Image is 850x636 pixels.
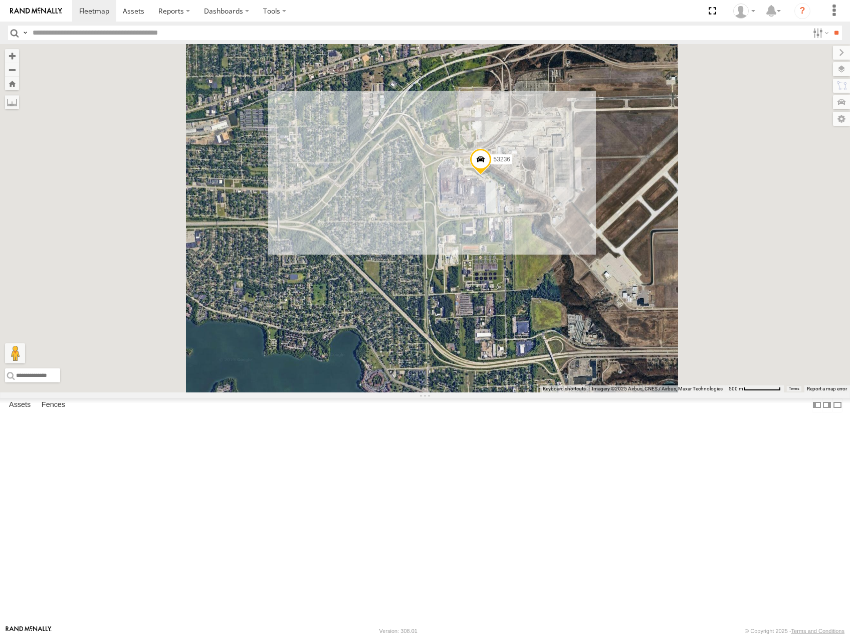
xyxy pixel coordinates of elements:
[21,26,29,40] label: Search Query
[730,4,759,19] div: Miky Transport
[832,398,842,412] label: Hide Summary Table
[794,3,810,19] i: ?
[822,398,832,412] label: Dock Summary Table to the Right
[5,49,19,63] button: Zoom in
[6,626,52,636] a: Visit our Website
[809,26,830,40] label: Search Filter Options
[812,398,822,412] label: Dock Summary Table to the Left
[5,343,25,363] button: Drag Pegman onto the map to open Street View
[592,386,723,391] span: Imagery ©2025 Airbus, CNES / Airbus, Maxar Technologies
[4,398,36,412] label: Assets
[5,77,19,90] button: Zoom Home
[10,8,62,15] img: rand-logo.svg
[789,387,799,391] a: Terms (opens in new tab)
[833,112,850,126] label: Map Settings
[5,95,19,109] label: Measure
[379,628,417,634] div: Version: 308.01
[729,386,743,391] span: 500 m
[543,385,586,392] button: Keyboard shortcuts
[745,628,844,634] div: © Copyright 2025 -
[5,63,19,77] button: Zoom out
[37,398,70,412] label: Fences
[494,156,510,163] span: 53236
[791,628,844,634] a: Terms and Conditions
[807,386,847,391] a: Report a map error
[726,385,784,392] button: Map Scale: 500 m per 71 pixels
